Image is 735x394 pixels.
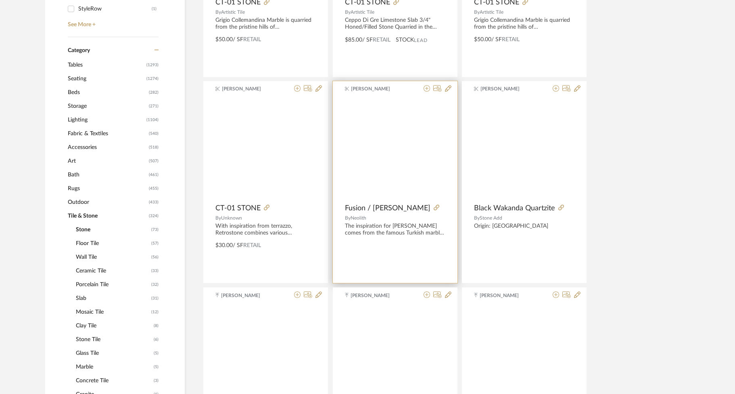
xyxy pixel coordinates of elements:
span: Black Wakanda Quartzite [474,204,555,213]
span: Marble [76,360,152,374]
span: (540) [149,127,159,140]
span: Retail [243,37,261,42]
span: / SF [233,37,243,42]
span: / SF [491,37,502,42]
div: StyleRow [78,2,152,15]
div: Ceppo Di Gre Limestone Slab 3/4" Honed/Filled Stone Quarried in the town of [GEOGRAPHIC_DATA] on ... [345,17,445,31]
span: (5) [154,360,159,373]
span: $50.00 [215,37,233,42]
span: (5) [154,347,159,360]
span: Glass Tile [76,346,152,360]
span: (3) [154,374,159,387]
span: Retail [502,37,520,42]
div: The inspiration for [PERSON_NAME] comes from the famous Turkish marble yet with a tone that's clo... [345,223,445,237]
span: Stone Tile [76,333,152,346]
div: (1) [152,2,157,15]
span: [PERSON_NAME] [351,292,401,299]
div: Grigio Collemandina Marble is quarried from the pristine hills of [GEOGRAPHIC_DATA], a picturesqu... [474,17,574,31]
span: By [345,216,351,220]
a: See More + [66,15,159,28]
span: Accessories [68,140,147,154]
span: (57) [151,237,159,250]
span: Stone Add [480,216,502,220]
span: Lighting [68,113,144,127]
span: (507) [149,155,159,168]
span: Retail [373,37,390,43]
span: Artistic Tile [351,10,374,15]
span: $85.00 [345,37,362,43]
span: [PERSON_NAME] [222,85,273,92]
span: Floor Tile [76,237,149,250]
span: Tables [68,58,144,72]
span: (461) [149,168,159,181]
span: / SF [233,243,243,248]
span: [PERSON_NAME] [221,292,272,299]
span: By [474,216,480,220]
span: (56) [151,251,159,264]
span: $50.00 [474,37,491,42]
span: (8) [154,319,159,332]
span: (12) [151,306,159,319]
span: Wall Tile [76,250,149,264]
span: Seating [68,72,144,86]
span: / SF [362,37,373,43]
div: With inspiration from terrazzo, Retrostone combines various technologies to get one of the most e... [215,223,316,237]
span: By [215,216,221,220]
span: (32) [151,278,159,291]
div: Grigio Collemandina Marble is quarried from the pristine hills of [GEOGRAPHIC_DATA], a picturesqu... [215,17,316,31]
span: (455) [149,182,159,195]
span: $30.00 [215,243,233,248]
span: Concrete Tile [76,374,152,388]
span: CT-01 STONE [215,204,261,213]
span: Mosaic Tile [76,305,149,319]
span: [PERSON_NAME] [480,292,530,299]
span: Artistic Tile [480,10,503,15]
span: Fusion / [PERSON_NAME] [345,204,430,213]
span: Clay Tile [76,319,152,333]
span: Storage [68,99,147,113]
span: (518) [149,141,159,154]
span: STOCK [396,36,414,44]
div: Origin: [GEOGRAPHIC_DATA] [474,223,574,237]
span: (73) [151,223,159,236]
span: Slab [76,291,149,305]
span: (6) [154,333,159,346]
span: Retail [243,243,261,248]
span: Tile & Stone [68,209,147,223]
span: (31) [151,292,159,305]
span: (1104) [146,113,159,126]
span: (282) [149,86,159,99]
span: Outdoor [68,195,147,209]
span: (1274) [146,72,159,85]
span: [PERSON_NAME] [351,85,402,92]
span: Porcelain Tile [76,278,149,291]
span: Fabric & Textiles [68,127,147,140]
span: (324) [149,210,159,222]
span: (433) [149,196,159,209]
span: Ceramic Tile [76,264,149,278]
span: Artistic Tile [221,10,245,15]
span: Rugs [68,182,147,195]
span: Beds [68,86,147,99]
span: (33) [151,264,159,277]
span: Stone [76,223,149,237]
span: (271) [149,100,159,113]
span: (1293) [146,59,159,71]
span: [PERSON_NAME] [480,85,531,92]
span: Neolith [351,216,366,220]
span: Unknown [221,216,242,220]
span: Lead [414,38,428,43]
span: Art [68,154,147,168]
span: By [215,10,221,15]
span: By [474,10,480,15]
span: Bath [68,168,147,182]
span: Category [68,47,90,54]
span: By [345,10,351,15]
